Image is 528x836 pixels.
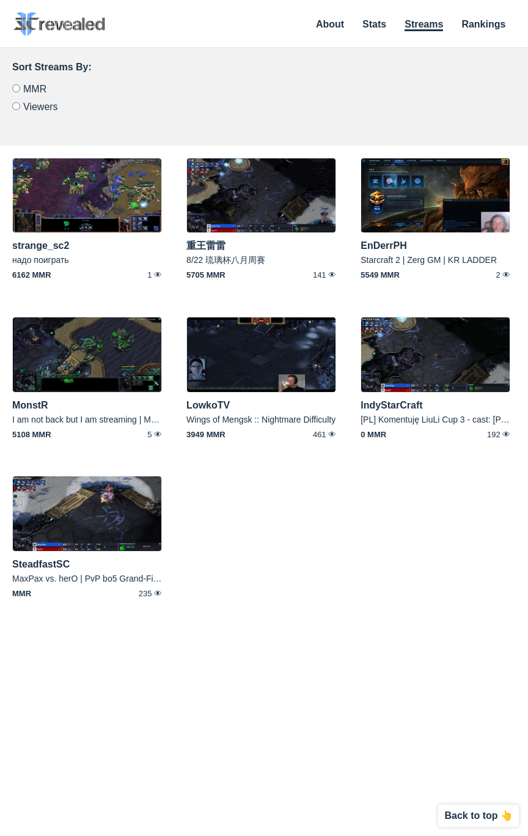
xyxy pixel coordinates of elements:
[12,574,389,583] a: MaxPax vs. herO | PvP bo5 Grand-Finals | $400 LiuLi Cup #3 !bracket !youtube ![PERSON_NAME]
[316,19,344,29] a: About
[444,811,513,821] p: Back to top 👆
[361,271,411,279] span: 5549 MMR
[186,431,237,438] span: 3949 MMR
[186,240,226,251] a: 重王雷雷
[186,317,336,393] img: live_user_lowkotv-1280x640.jpg
[12,476,162,552] img: live_user_steadfastsc-1280x640.jpg
[12,84,516,97] label: MMR
[12,158,162,234] img: live_user_strange_sc2-1280x640.jpg
[362,19,386,29] a: Stats
[112,590,162,597] span: 235 👁
[12,415,180,424] a: I am not back but I am streaming | MechDay
[361,431,411,438] span: 0 MMR
[12,240,69,251] a: strange_sc2
[12,431,62,438] span: 5108 MMR
[186,158,336,234] img: live_user_rexstorm-1280x640.jpg
[12,102,20,110] input: Viewers
[112,431,162,438] span: 5 👁
[12,559,70,569] a: SteadfastSC
[186,255,265,265] a: 8/22 琉璃杯八月周賽
[186,271,237,279] span: 5705 MMR
[361,240,407,251] a: EnDerrPH
[461,271,511,279] span: 2 👁
[12,60,516,75] h3: Sort Streams By:
[461,19,505,29] a: Rankings
[361,158,510,234] img: live_user_enderrph-1280x640.jpg
[12,590,62,597] span: MMR
[287,271,337,279] span: 141 👁
[287,431,337,438] span: 461 👁
[186,415,335,424] a: Wings of Mengsk :: Nightmare Difficulty
[12,271,62,279] span: 6162 MMR
[12,317,162,393] img: live_user_monstr-1280x640.jpg
[461,431,511,438] span: 192 👁
[12,84,20,92] input: MMR
[361,317,510,393] img: live_user_indystarcraft-1280x640.jpg
[405,19,443,31] a: Streams
[12,255,69,265] a: надо поиграть
[13,12,105,36] img: SC2 Revealed
[12,400,48,410] a: MonstR
[186,400,230,410] a: LowkoTV
[361,400,422,410] a: IndyStarCraft
[361,255,497,265] a: Starcraft 2 | Zerg GM | KR LADDER
[112,271,162,279] span: 1 👁
[12,97,516,112] label: Viewers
